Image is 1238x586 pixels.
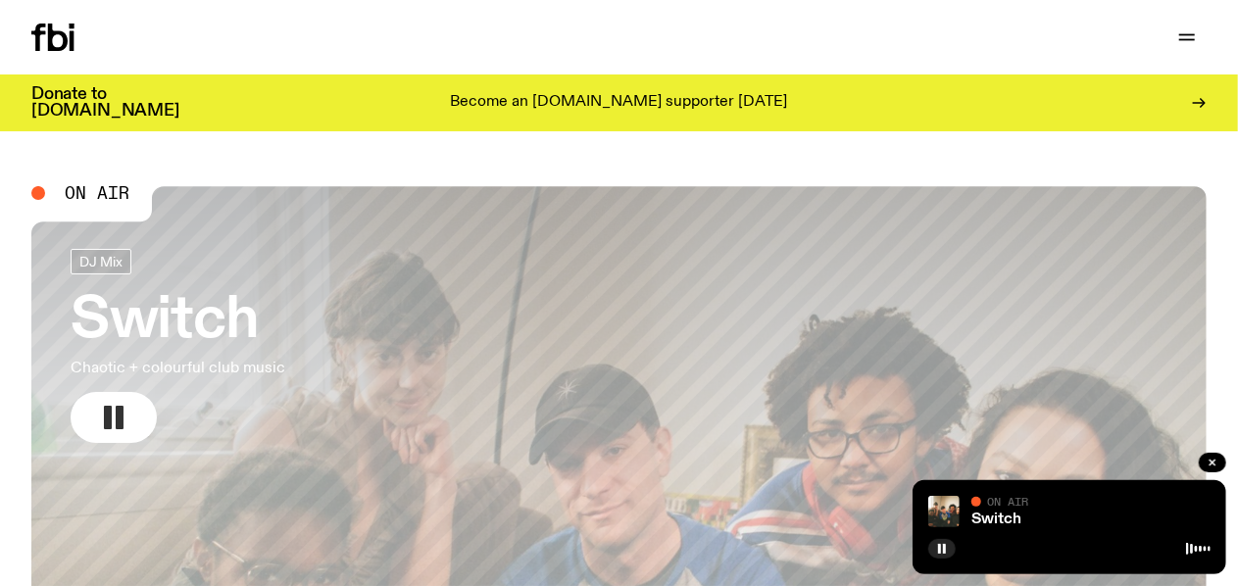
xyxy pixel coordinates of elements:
span: DJ Mix [79,254,123,269]
span: On Air [987,495,1028,508]
a: Switch [971,512,1021,527]
a: SwitchChaotic + colourful club music [71,249,285,443]
p: Chaotic + colourful club music [71,357,285,380]
img: A warm film photo of the switch team sitting close together. from left to right: Cedar, Lau, Sand... [928,496,960,527]
h3: Donate to [DOMAIN_NAME] [31,86,179,120]
a: DJ Mix [71,249,131,274]
h3: Switch [71,294,285,349]
span: On Air [65,184,129,202]
p: Become an [DOMAIN_NAME] supporter [DATE] [451,94,788,112]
